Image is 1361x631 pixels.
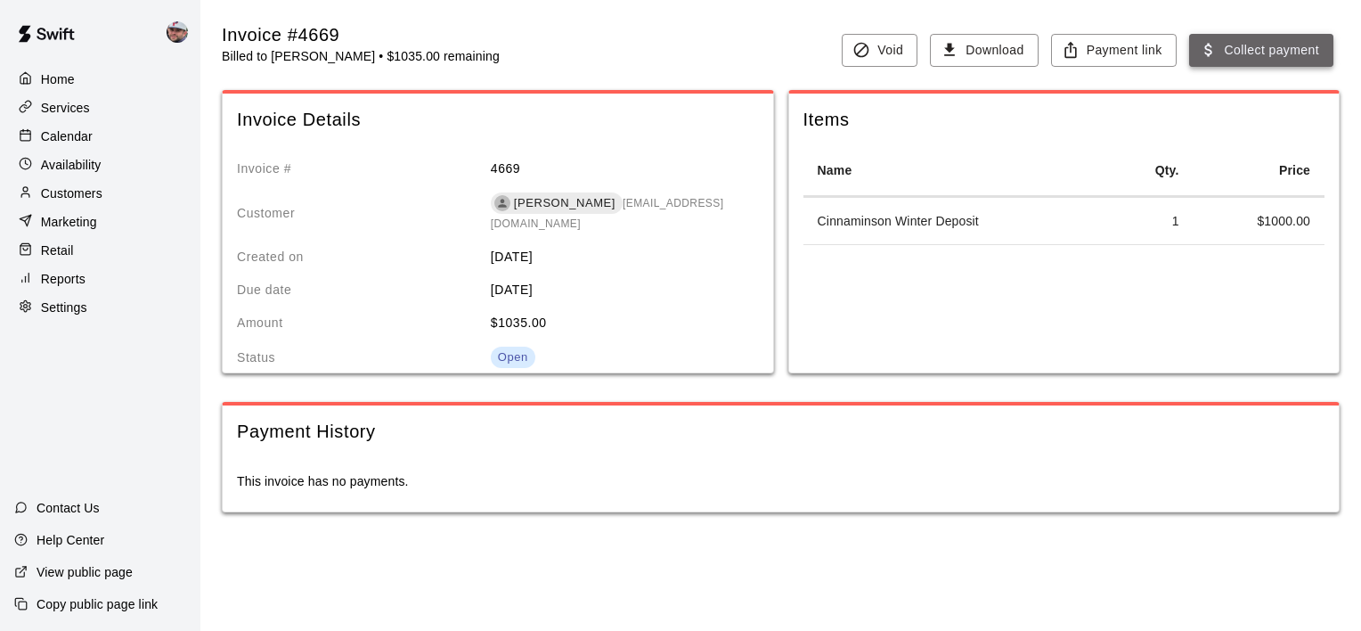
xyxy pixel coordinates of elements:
[1155,163,1179,177] strong: Qty.
[237,472,1324,490] p: This invoice has no payments.
[818,163,852,177] strong: Name
[14,209,186,235] a: Marketing
[1189,34,1333,67] button: Collect payment
[237,348,491,367] p: Status
[491,248,745,266] p: [DATE]
[41,127,93,145] p: Calendar
[237,204,491,223] p: Customer
[41,270,86,288] p: Reports
[491,314,745,332] p: $ 1035.00
[237,248,491,266] p: Created on
[237,281,491,299] p: Due date
[37,531,104,549] p: Help Center
[491,193,623,214] div: [PERSON_NAME]
[1051,34,1177,67] button: Payment link
[14,266,186,292] a: Reports
[491,160,745,178] p: 4669
[14,180,186,207] a: Customers
[14,237,186,264] a: Retail
[163,14,200,50] div: Alec Silverman
[803,108,1324,132] span: Items
[507,194,623,212] span: [PERSON_NAME]
[803,145,1324,245] table: spanning table
[930,34,1038,67] button: Download
[41,156,102,174] p: Availability
[237,108,745,132] span: Invoice Details
[842,34,917,67] button: Void
[41,299,87,316] p: Settings
[41,184,102,202] p: Customers
[14,94,186,121] a: Services
[498,348,528,366] div: Open
[1109,198,1194,245] td: 1
[167,21,188,43] img: Alec Silverman
[41,242,74,259] p: Retail
[14,294,186,321] a: Settings
[1279,163,1310,177] strong: Price
[491,281,745,299] p: [DATE]
[1194,198,1324,245] td: $ 1000.00
[222,23,500,47] div: Invoice #4669
[37,595,158,613] p: Copy public page link
[41,213,97,231] p: Marketing
[14,152,186,178] a: Availability
[237,160,491,178] p: Invoice #
[41,70,75,88] p: Home
[14,66,186,93] a: Home
[14,123,186,150] a: Calendar
[37,499,100,517] p: Contact Us
[222,47,500,65] p: Billed to [PERSON_NAME] • $1035.00 remaining
[803,198,1109,245] td: Cinnaminson Winter Deposit
[494,195,510,211] div: Eric Robb
[37,563,133,581] p: View public page
[41,99,90,117] p: Services
[237,420,1324,444] span: Payment History
[237,314,491,332] p: Amount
